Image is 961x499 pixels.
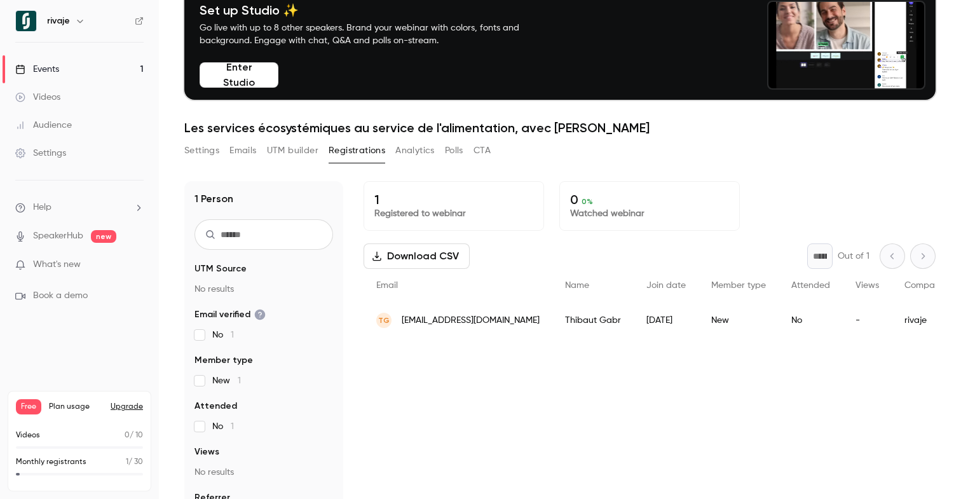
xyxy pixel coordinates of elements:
span: UTM Source [194,263,247,275]
a: SpeakerHub [33,229,83,243]
h6: rivaje [47,15,70,27]
button: CTA [474,140,491,161]
h1: 1 Person [194,191,233,207]
p: 0 [570,192,729,207]
img: rivaje [16,11,36,31]
button: Polls [445,140,463,161]
div: Settings [15,147,66,160]
li: help-dropdown-opener [15,201,144,214]
p: Videos [16,430,40,441]
div: No [779,303,843,338]
span: No [212,329,234,341]
h4: Set up Studio ✨ [200,3,549,18]
span: Plan usage [49,402,103,412]
span: Free [16,399,41,414]
span: 0 [125,432,130,439]
button: Download CSV [364,243,470,269]
span: Help [33,201,51,214]
div: Audience [15,119,72,132]
span: 1 [238,376,241,385]
span: new [91,230,116,243]
button: Registrations [329,140,385,161]
p: Watched webinar [570,207,729,220]
h1: Les services écosystémiques au service de l'alimentation, avec [PERSON_NAME] [184,120,936,135]
span: 1 [126,458,128,466]
span: Views [855,281,879,290]
span: What's new [33,258,81,271]
span: 0 % [582,197,593,206]
span: No [212,420,234,433]
p: No results [194,283,333,296]
span: Name [565,281,589,290]
p: Monthly registrants [16,456,86,468]
span: Email verified [194,308,266,321]
span: TG [378,315,390,326]
span: Member type [194,354,253,367]
span: 1 [231,331,234,339]
p: No results [194,466,333,479]
button: Settings [184,140,219,161]
button: Emails [229,140,256,161]
span: Email [376,281,398,290]
button: Analytics [395,140,435,161]
div: [DATE] [634,303,699,338]
p: 1 [374,192,533,207]
div: Thibaut Gabr [552,303,634,338]
button: UTM builder [267,140,318,161]
button: Upgrade [111,402,143,412]
span: Attended [194,400,237,413]
span: Views [194,446,219,458]
p: / 10 [125,430,143,441]
div: New [699,303,779,338]
p: Go live with up to 8 other speakers. Brand your webinar with colors, fonts and background. Engage... [200,22,549,47]
button: Enter Studio [200,62,278,88]
div: - [843,303,892,338]
span: Member type [711,281,766,290]
p: Out of 1 [838,250,869,263]
p: / 30 [126,456,143,468]
p: Registered to webinar [374,207,533,220]
span: [EMAIL_ADDRESS][DOMAIN_NAME] [402,314,540,327]
span: Book a demo [33,289,88,303]
span: Attended [791,281,830,290]
span: New [212,374,241,387]
div: Events [15,63,59,76]
span: 1 [231,422,234,431]
span: Join date [646,281,686,290]
div: Videos [15,91,60,104]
